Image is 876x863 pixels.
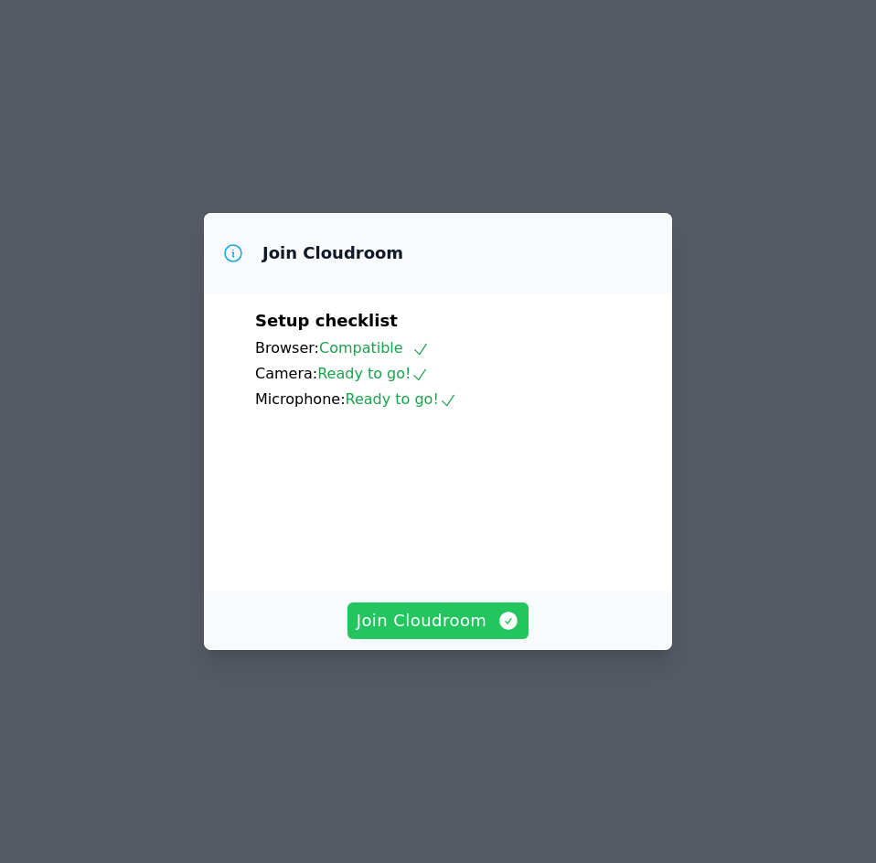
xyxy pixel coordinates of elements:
[255,365,317,382] span: Camera:
[347,602,529,639] button: Join Cloudroom
[346,390,457,408] span: Ready to go!
[255,311,398,330] span: Setup checklist
[262,242,403,264] h3: Join Cloudroom
[357,608,520,634] span: Join Cloudroom
[255,390,346,408] span: Microphone:
[319,339,430,357] span: Compatible
[317,365,429,382] span: Ready to go!
[255,339,319,357] span: Browser:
